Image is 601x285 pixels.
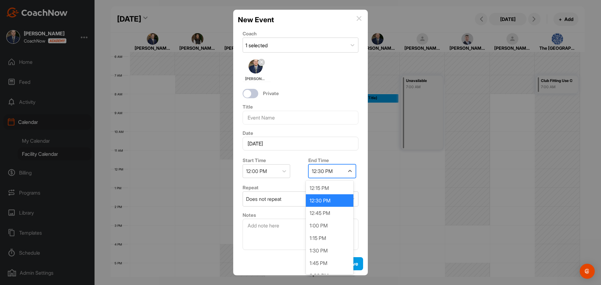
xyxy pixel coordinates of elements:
input: Select Date [243,137,358,150]
div: 12:15 PM [306,182,353,194]
div: 12:30 PM [312,167,333,175]
label: End Time [308,157,329,163]
label: Date [243,130,253,136]
div: 1 selected [245,42,268,49]
img: square_79f6e3d0e0224bf7dac89379f9e186cf.jpg [249,59,263,74]
label: Title [243,104,253,110]
div: 12:00 PM [246,167,267,175]
div: 1:15 PM [306,232,353,244]
label: Start Time [243,157,266,163]
div: 1:00 PM [306,219,353,232]
div: Does not repeat [246,195,281,203]
h2: New Event [238,14,274,25]
label: Coach [243,31,257,37]
div: Open Intercom Messenger [580,264,595,279]
label: Repeat [243,185,259,191]
input: Event Name [243,111,358,125]
div: 12:45 PM [306,207,353,219]
label: Notes [243,212,256,218]
span: [PERSON_NAME] [245,76,266,82]
div: 1:30 PM [306,244,353,257]
div: 1:45 PM [306,257,353,269]
div: 2:00 PM [306,269,353,282]
label: Private [263,90,279,97]
div: 12:30 PM [306,194,353,207]
img: info [357,16,362,21]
